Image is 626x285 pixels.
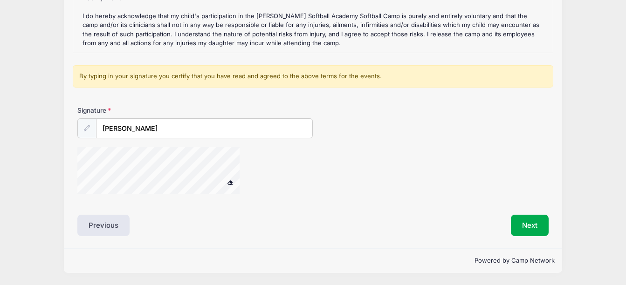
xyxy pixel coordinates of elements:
div: By typing in your signature you certify that you have read and agreed to the above terms for the ... [73,65,553,88]
input: Enter first and last name [96,118,313,138]
button: Next [511,215,549,236]
label: Signature [77,106,195,115]
p: Powered by Camp Network [71,256,555,265]
button: Previous [77,215,130,236]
